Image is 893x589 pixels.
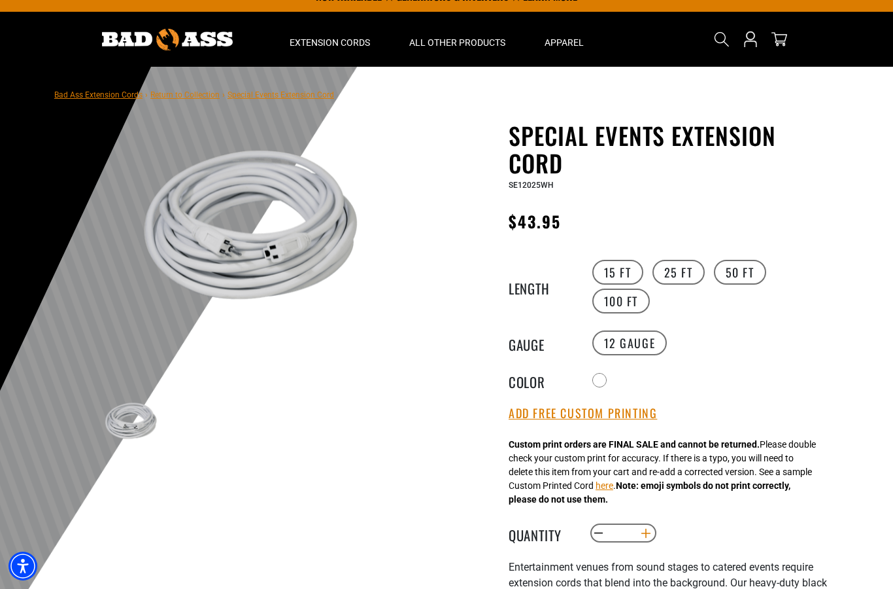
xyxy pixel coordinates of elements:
[596,479,613,493] button: here
[652,260,705,285] label: 25 FT
[509,209,561,233] span: $43.95
[102,29,233,50] img: Bad Ass Extension Cords
[509,278,574,295] legend: Length
[509,439,760,450] strong: Custom print orders are FINAL SALE and cannot be returned.
[711,29,732,50] summary: Search
[525,12,603,67] summary: Apparel
[290,37,370,48] span: Extension Cords
[509,438,816,507] div: Please double check your custom print for accuracy. If there is a typo, you will need to delete t...
[769,31,790,47] a: cart
[270,12,390,67] summary: Extension Cords
[54,90,143,99] a: Bad Ass Extension Cords
[592,289,650,313] label: 100 FT
[222,90,225,99] span: ›
[509,525,574,542] label: Quantity
[227,90,334,99] span: Special Events Extension Cord
[592,260,643,285] label: 15 FT
[54,86,334,102] nav: breadcrumbs
[509,181,554,190] span: SE12025WH
[714,260,766,285] label: 50 FT
[150,90,220,99] a: Return to Collection
[509,122,829,177] h1: Special Events Extension Cord
[545,37,584,48] span: Apparel
[740,12,761,67] a: Open this option
[509,372,574,389] legend: Color
[509,406,657,421] button: Add Free Custom Printing
[93,124,408,352] img: white
[93,397,169,452] img: white
[592,330,667,355] label: 12 Gauge
[8,552,37,580] div: Accessibility Menu
[145,90,148,99] span: ›
[409,37,505,48] span: All Other Products
[390,12,525,67] summary: All Other Products
[509,480,790,505] strong: Note: emoji symbols do not print correctly, please do not use them.
[509,334,574,351] legend: Gauge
